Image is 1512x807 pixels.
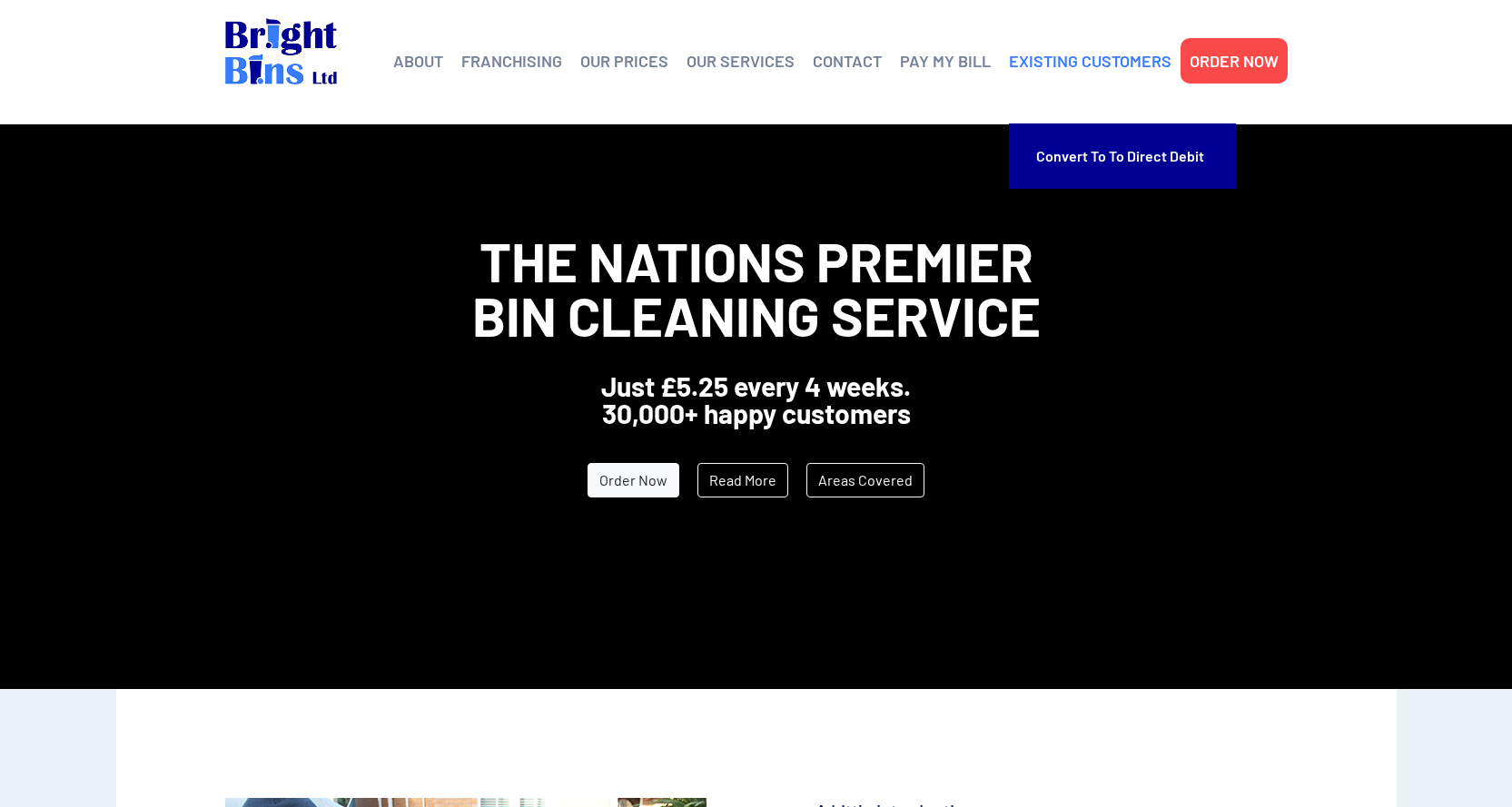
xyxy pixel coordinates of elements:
a: Areas Covered [806,463,924,497]
a: Convert to To Direct Debit [1036,133,1209,180]
a: ABOUT [393,47,443,74]
a: PAY MY BILL [900,47,991,74]
a: EXISTING CUSTOMERS [1009,47,1171,74]
a: OUR SERVICES [687,47,795,74]
span: The Nations Premier Bin Cleaning Service [472,228,1041,348]
a: ORDER NOW [1190,47,1279,74]
a: CONTACT [813,47,882,74]
a: Order Now [588,463,679,497]
a: OUR PRICES [580,47,668,74]
a: Read More [697,463,788,497]
a: FRANCHISING [461,47,562,74]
